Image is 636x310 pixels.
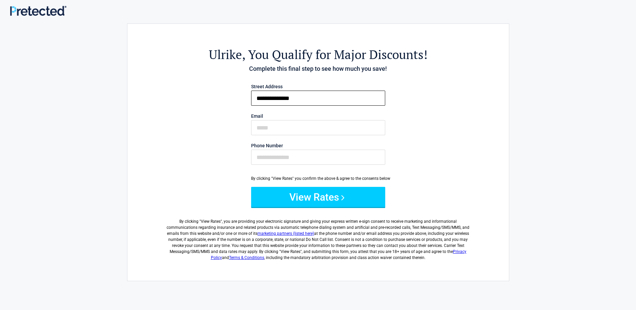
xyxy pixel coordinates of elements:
[251,187,385,207] button: View Rates
[201,219,221,224] span: View Rates
[10,6,66,16] img: Main Logo
[229,255,264,260] a: Terms & Conditions
[164,213,472,261] label: By clicking " ", you are providing your electronic signature and giving your express written e-si...
[257,231,314,236] a: marketing partners (listed here)
[251,84,385,89] label: Street Address
[209,46,242,63] span: Ulrike
[164,46,472,63] h2: , You Qualify for Major Discounts!
[164,64,472,73] h4: Complete this final step to see how much you save!
[251,175,385,182] div: By clicking "View Rates" you confirm the above & agree to the consents below
[251,114,385,118] label: Email
[251,143,385,148] label: Phone Number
